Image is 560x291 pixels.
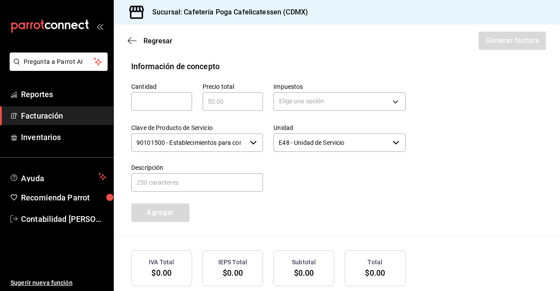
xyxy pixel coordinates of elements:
h3: IVA Total [149,258,174,267]
label: Impuestos [273,83,405,89]
div: Elige una opción [273,92,405,111]
label: Unidad [273,124,405,130]
label: Cantidad [131,83,192,89]
h3: Sucursal: Cafetería Poga Cafelicatessen (CDMX) [145,7,308,18]
div: Información de concepto [131,60,220,72]
h3: IEPS Total [218,258,247,267]
span: Regresar [143,37,172,45]
button: Regresar [128,37,172,45]
span: Ayuda [21,172,95,182]
input: 250 caracteres [131,173,263,192]
span: Facturación [21,110,106,122]
span: Recomienda Parrot [21,192,106,203]
span: $0.00 [294,268,314,277]
a: Pregunta a Parrot AI [6,63,108,73]
span: Sugerir nueva función [10,278,106,287]
button: Pregunta a Parrot AI [10,53,108,71]
span: $0.00 [223,268,243,277]
span: Contabilidad [PERSON_NAME] [21,213,106,225]
button: open_drawer_menu [96,23,103,30]
input: Elige una opción [131,133,246,152]
label: Descripción [131,164,263,170]
label: Precio total [203,83,263,89]
h3: Total [367,258,382,267]
span: $0.00 [151,268,171,277]
h3: Subtotal [292,258,316,267]
span: Inventarios [21,131,106,143]
span: $0.00 [365,268,385,277]
label: Clave de Producto de Servicio [131,124,263,130]
span: Reportes [21,88,106,100]
span: Pregunta a Parrot AI [24,57,94,67]
input: Elige una opción [273,133,388,152]
input: $0.00 [203,96,263,107]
